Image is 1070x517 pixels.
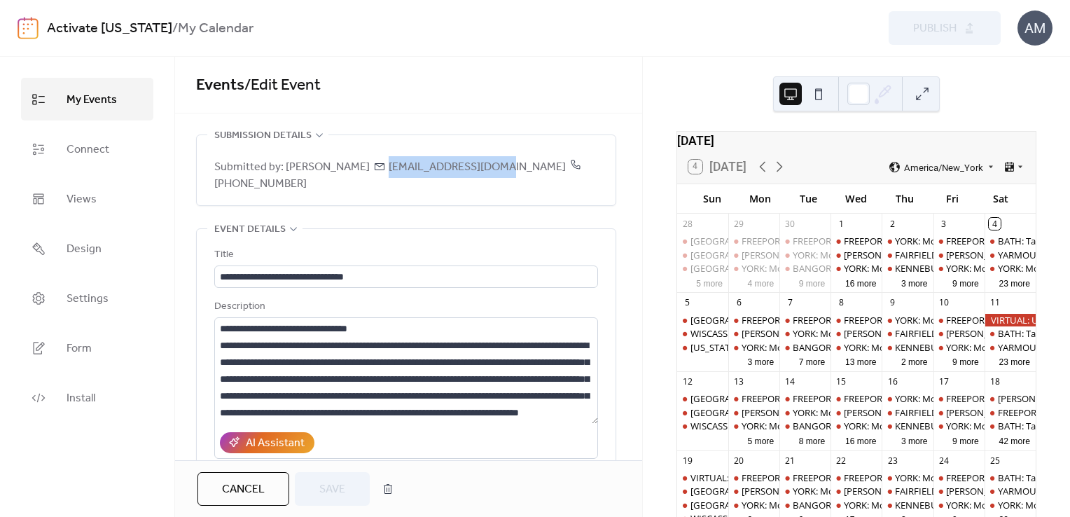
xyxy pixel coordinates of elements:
span: Install [67,387,95,409]
div: BATH: Tabling at the Bath Farmers Market [985,327,1036,340]
div: YORK: Morning Resistance at [GEOGRAPHIC_DATA] [742,420,954,432]
div: Thu [880,184,929,213]
div: WELLS: NO I.C.E in Wells [933,249,985,261]
div: Description [214,298,595,315]
div: PORTLAND: Solidarity Flotilla for Gaza [677,235,728,247]
div: YORK: Morning Resistance at Town Center [882,235,933,247]
div: WELLS: NO I.C.E in Wells [933,327,985,340]
div: YORK: Morning Resistance at Town Center [933,262,985,275]
div: 3 [938,218,950,230]
a: Settings [21,277,153,319]
div: FREEPORT: AM and PM Rush Hour Brigade. Click for times! [728,392,779,405]
div: YORK: Morning Resistance at [GEOGRAPHIC_DATA] [844,341,1057,354]
div: PORTLAND: Canvass with Maine Dems in Portland [677,249,728,261]
div: [GEOGRAPHIC_DATA]: Canvass with [US_STATE] Dems in [GEOGRAPHIC_DATA] [690,249,1019,261]
div: YORK: Morning Resistance at Town Center [985,262,1036,275]
button: 16 more [840,276,882,289]
div: FREEPORT: VISIBILITY FREEPORT Stand for Democracy! [779,235,831,247]
div: WELLS: NO I.C.E in Wells [933,485,985,497]
button: 2 more [896,354,933,368]
div: FAIRFIELD: Stop The Coup [882,249,933,261]
div: [GEOGRAPHIC_DATA]: Organize - Resistance Singers! [690,406,908,419]
div: [PERSON_NAME]: NO I.C.E in [PERSON_NAME] [742,249,933,261]
button: 3 more [896,276,933,289]
div: FREEPORT: Visibility Brigade Standout [831,235,882,247]
div: YORK: Morning Resistance at Town Center [933,420,985,432]
div: 21 [784,455,796,467]
span: Connect [67,139,109,160]
button: 3 more [742,354,779,368]
div: BELFAST: Support Palestine Weekly Standout [677,314,728,326]
div: [GEOGRAPHIC_DATA]: Support Palestine Weekly Standout [690,262,933,275]
div: 4 [989,218,1001,230]
div: Maine VIRTUAL: Democratic Socialists of America Political Education Session: Electoral Organizing... [677,341,728,354]
div: [GEOGRAPHIC_DATA]: Support Palestine Weekly Standout [690,314,933,326]
div: FREEPORT: VISIBILITY FREEPORT Stand for Democracy! [779,392,831,405]
div: BANGOR: Weekly peaceful protest [793,262,936,275]
div: YORK: Morning Resistance at [GEOGRAPHIC_DATA] [793,249,1006,261]
div: YORK: Morning Resistance at Town Center [831,341,882,354]
div: YORK: Morning Resistance at [GEOGRAPHIC_DATA] [793,327,1006,340]
div: BELFAST: Support Palestine Weekly Standout [677,262,728,275]
div: BANGOR: Weekly peaceful protest [793,499,936,511]
div: BATH: Tabling at the Bath Farmers Market [985,420,1036,432]
div: KENNEBUNK: Stand Out [895,262,997,275]
div: FREEPORT: No Kings 2.0 Rally [985,406,1036,419]
div: FAIRFIELD: Stop The Coup [882,327,933,340]
button: AI Assistant [220,432,314,453]
button: 16 more [840,434,882,447]
div: FREEPORT: AM and PM Rush Hour Brigade. Click for times! [728,471,779,484]
div: BANGOR: Weekly peaceful protest [793,420,936,432]
div: FREEPORT: AM and PM Rush Hour Brigade. Click for times! [742,235,983,247]
button: 13 more [840,354,882,368]
div: FREEPORT: AM and PM Rush Hour Brigade. Click for times! [742,392,983,405]
div: FREEPORT: Visibility Brigade Standout [844,471,1001,484]
span: Cancel [222,481,265,498]
div: FREEPORT: VISIBILITY FREEPORT Stand for Democracy! [793,314,1021,326]
div: 8 [835,297,847,309]
div: YORK: Morning Resistance at [GEOGRAPHIC_DATA] [844,420,1057,432]
div: PORTLAND: Organize - Resistance Singers! [677,406,728,419]
div: YORK: Morning Resistance at Town Center [779,327,831,340]
button: 5 more [690,276,728,289]
div: BANGOR: Weekly peaceful protest [779,262,831,275]
div: [PERSON_NAME]: NO I.C.E in [PERSON_NAME] [844,406,1035,419]
div: YORK: Morning Resistance at [GEOGRAPHIC_DATA] [742,499,954,511]
div: 29 [733,218,745,230]
div: WELLS: NO I.C.E in Wells [831,485,882,497]
div: [PERSON_NAME]: NO I.C.E in [PERSON_NAME] [844,485,1035,497]
div: KENNEBUNK: Stand Out [882,341,933,354]
div: 5 [681,297,693,309]
div: VIRTUAL: United Against Book Bans – Let Freedom Read Day [985,314,1036,326]
span: Form [67,338,92,359]
div: WELLS: NO I.C.E in Wells [831,327,882,340]
div: YORK: Morning Resistance at [GEOGRAPHIC_DATA] [844,262,1057,275]
div: FREEPORT: AM and PM Rush Hour Brigade. Click for times! [742,471,983,484]
div: 25 [989,455,1001,467]
div: 12 [681,376,693,388]
div: WELLS: NO I.C.E in Wells [831,249,882,261]
span: Submitted by: [PERSON_NAME] [EMAIL_ADDRESS][DOMAIN_NAME] [214,159,598,193]
div: 1 [835,218,847,230]
div: KENNEBUNK: Stand Out [882,499,933,511]
div: FREEPORT: AM and PM Rush Hour Brigade. Click for times! [728,235,779,247]
div: WISCASSET: Community Stand Up - Being a Good Human Matters! [690,420,967,432]
div: YARMOUTH: Saturday Weekly Rally - Resist Hate - Support Democracy [985,341,1036,354]
div: FREEPORT: VISIBILITY FREEPORT Stand for Democracy! [793,235,1021,247]
a: Views [21,177,153,220]
span: Views [67,188,97,210]
div: Sun [688,184,737,213]
div: FAIRFIELD: Stop The Coup [895,249,1004,261]
div: FAIRFIELD: Stop The Coup [895,406,1004,419]
div: FREEPORT: Visibility Brigade Standout [844,392,1001,405]
button: 4 more [742,276,779,289]
div: BANGOR: Weekly peaceful protest [779,499,831,511]
div: FREEPORT: AM and PM Rush Hour Brigade. Click for times! [933,471,985,484]
div: 11 [989,297,1001,309]
div: FREEPORT: VISIBILITY FREEPORT Stand for Democracy! [793,471,1021,484]
div: YARMOUTH: Saturday Weekly Rally - Resist Hate - Support Democracy [985,485,1036,497]
div: WISCASSET: Community Stand Up - Being a Good Human Matters! [690,327,967,340]
div: [GEOGRAPHIC_DATA]: Support Palestine Weekly Standout [690,392,933,405]
div: YORK: Morning Resistance at Town Center [728,341,779,354]
span: / Edit Event [244,70,321,101]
